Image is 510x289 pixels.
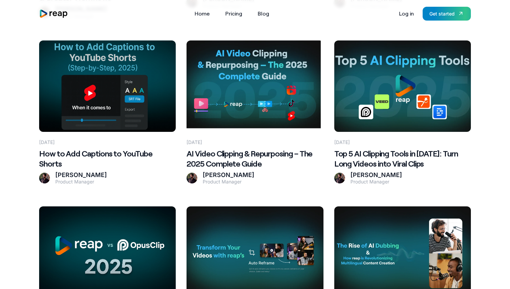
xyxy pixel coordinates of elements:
a: home [39,9,68,18]
div: [PERSON_NAME] [55,171,107,179]
a: [DATE]AI Video Clipping & Repurposing – The 2025 Complete Guide[PERSON_NAME]Product Manager [187,40,323,184]
a: [DATE]How to Add Captions to YouTube Shorts[PERSON_NAME]Product Manager [39,40,176,184]
div: [DATE] [334,132,350,146]
div: [PERSON_NAME] [350,171,402,179]
div: [PERSON_NAME] [203,171,254,179]
h2: Top 5 AI Clipping Tools in [DATE]: Turn Long Videos into Viral Clips [334,148,471,169]
a: [DATE]Top 5 AI Clipping Tools in [DATE]: Turn Long Videos into Viral Clips[PERSON_NAME]Product Ma... [334,40,471,184]
h2: AI Video Clipping & Repurposing – The 2025 Complete Guide [187,148,323,169]
a: Pricing [222,8,246,19]
a: Get started [423,7,471,21]
a: Home [191,8,213,19]
div: Get started [429,10,455,17]
h2: How to Add Captions to YouTube Shorts [39,148,176,169]
div: [DATE] [39,132,55,146]
div: Product Manager [350,179,402,185]
div: [DATE] [187,132,202,146]
div: Product Manager [55,179,107,185]
a: Log in [396,8,417,19]
img: reap logo [39,9,68,18]
div: Product Manager [203,179,254,185]
a: Blog [254,8,273,19]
